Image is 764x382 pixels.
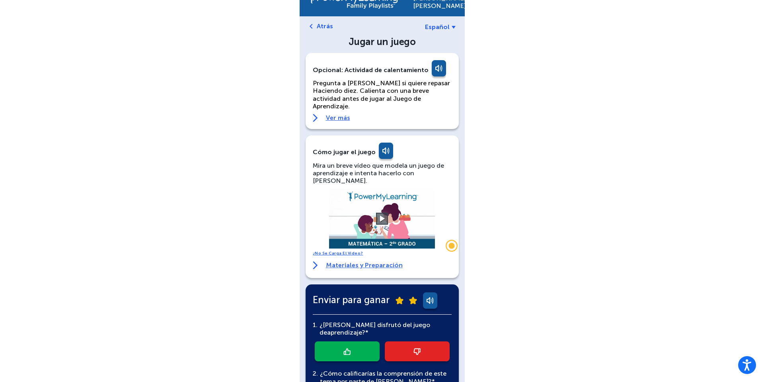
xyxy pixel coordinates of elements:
div: Widget Trigger Stonly [444,238,460,254]
div: Cómo jugar el juego [313,148,376,156]
span: aprendizaje?* [327,329,368,336]
div: ¿[PERSON_NAME] disfrutó del juego de [318,321,452,336]
img: submit-star.png [409,297,417,304]
img: right-arrow.svg [313,114,318,122]
a: ¿No se carga el vídeo? [313,251,363,256]
span: Enviar para ganar [313,296,390,304]
img: thumb-down-icon.png [413,348,421,355]
a: Materiales y Preparación [313,261,403,269]
div: Opcional: Actividad de calentamiento [313,60,452,79]
img: left-arrow.svg [310,24,313,29]
a: Atrás [317,22,333,30]
div: Jugar un juego [314,37,450,47]
div: Mira un breve vídeo que modela un juego de aprendizaje e intenta hacerlo con [PERSON_NAME]. [313,162,452,185]
img: right-arrow.svg [313,261,318,269]
p: Pregunta a [PERSON_NAME] si quiere repasar Haciendo diez. Calienta con una breve actividad antes ... [313,79,452,110]
span: 2. [313,370,318,377]
img: submit-star.png [396,297,403,304]
font: 1. [313,321,318,329]
span: Español [425,23,450,31]
a: Español [425,23,456,31]
img: thumb-up-icon.png [343,348,351,355]
a: Ver más [313,114,452,122]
